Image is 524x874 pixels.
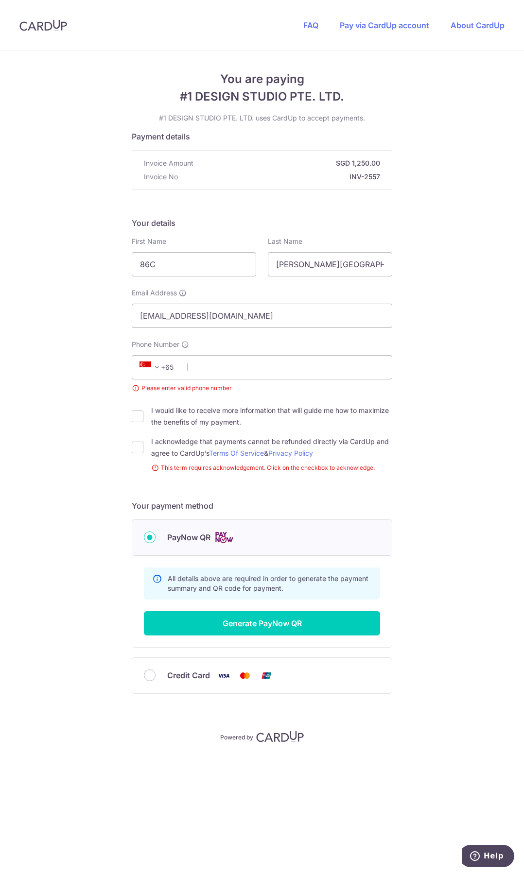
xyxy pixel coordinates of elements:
[451,20,505,30] a: About CardUp
[303,20,318,30] a: FAQ
[214,669,233,682] img: Visa
[167,669,210,681] span: Credit Card
[132,304,392,328] input: Email address
[151,463,392,473] small: This term requires acknowledgement. Click on the checkbox to acknowledge.
[140,361,163,373] span: +65
[268,237,302,246] label: Last Name
[167,531,210,543] span: PayNow QR
[132,217,392,229] h5: Your details
[132,252,256,276] input: First name
[256,731,304,742] img: CardUp
[340,20,429,30] a: Pay via CardUp account
[182,172,380,182] strong: INV-2557
[19,19,67,31] img: CardUp
[220,732,253,741] p: Powered by
[132,88,392,105] span: #1 DESIGN STUDIO PTE. LTD.
[197,158,380,168] strong: SGD 1,250.00
[132,288,177,298] span: Email Address
[209,449,264,457] a: Terms Of Service
[132,113,392,123] p: #1 DESIGN STUDIO PTE. LTD. uses CardUp to accept payments.
[132,340,179,349] span: Phone Number
[151,436,392,459] label: I acknowledge that payments cannot be refunded directly via CardUp and agree to CardUp’s &
[132,237,166,246] label: First Name
[462,845,514,869] iframe: Opens a widget where you can find more information
[144,611,380,635] button: Generate PayNow QR
[144,158,193,168] span: Invoice Amount
[214,531,234,544] img: Cards logo
[132,500,392,512] h5: Your payment method
[268,252,392,276] input: Last name
[132,383,392,393] small: Please enter valid phone number
[257,669,276,682] img: Union Pay
[144,531,380,544] div: PayNow QR Cards logo
[235,669,255,682] img: Mastercard
[168,574,368,592] span: All details above are required in order to generate the payment summary and QR code for payment.
[132,70,392,88] span: You are paying
[132,131,392,142] h5: Payment details
[137,361,180,373] span: +65
[151,405,392,428] label: I would like to receive more information that will guide me how to maximize the benefits of my pa...
[268,449,313,457] a: Privacy Policy
[144,669,380,682] div: Credit Card Visa Mastercard Union Pay
[144,172,178,182] span: Invoice No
